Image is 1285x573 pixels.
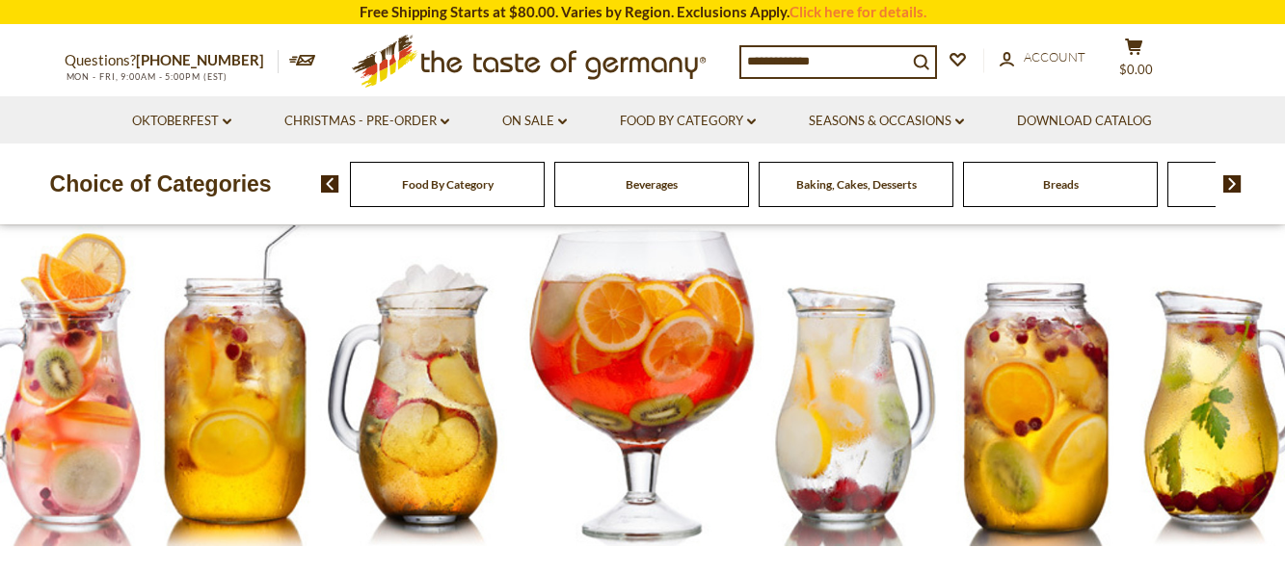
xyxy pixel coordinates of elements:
[132,111,231,132] a: Oktoberfest
[1024,49,1085,65] span: Account
[620,111,756,132] a: Food By Category
[1223,175,1242,193] img: next arrow
[1106,38,1164,86] button: $0.00
[321,175,339,193] img: previous arrow
[136,51,264,68] a: [PHONE_NUMBER]
[284,111,449,132] a: Christmas - PRE-ORDER
[65,71,228,82] span: MON - FRI, 9:00AM - 5:00PM (EST)
[1119,62,1153,77] span: $0.00
[1000,47,1085,68] a: Account
[402,177,494,192] a: Food By Category
[1043,177,1079,192] a: Breads
[1017,111,1152,132] a: Download Catalog
[796,177,917,192] a: Baking, Cakes, Desserts
[626,177,678,192] a: Beverages
[502,111,567,132] a: On Sale
[65,48,279,73] p: Questions?
[809,111,964,132] a: Seasons & Occasions
[790,3,926,20] a: Click here for details.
